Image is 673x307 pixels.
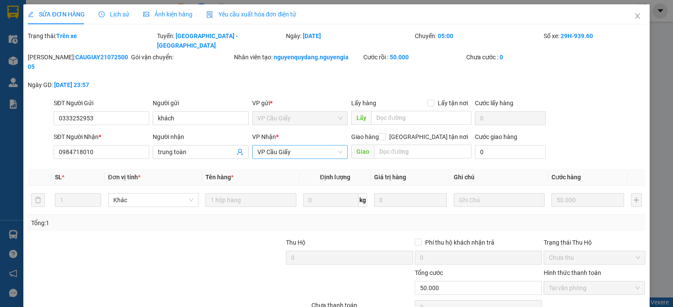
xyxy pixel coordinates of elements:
input: Ghi Chú [454,193,545,207]
span: Lấy [351,111,371,125]
input: 0 [551,193,625,207]
span: Tại văn phòng [549,281,640,294]
span: Giao [351,145,374,158]
div: Trạng thái Thu Hộ [544,238,645,247]
b: nguyenquydang.nguyengia [274,54,349,61]
span: Lấy tận nơi [434,98,471,108]
span: Định lượng [320,174,350,181]
span: Phí thu hộ khách nhận trả [422,238,498,247]
b: 05:00 [438,32,453,39]
div: Người gửi [153,98,248,108]
div: Gói vận chuyển: [131,52,233,62]
span: Giao hàng [351,133,379,140]
label: Cước lấy hàng [475,100,513,107]
b: CAUGIAY2107250005 [28,54,128,70]
span: [GEOGRAPHIC_DATA] tận nơi [386,132,471,142]
div: Số xe: [543,31,646,50]
span: VP Cầu Giấy [257,112,343,125]
div: Người nhận [153,132,248,142]
input: Dọc đường [374,145,472,158]
span: picture [143,11,149,17]
span: Chưa thu [549,251,640,264]
div: SĐT Người Gửi [54,98,149,108]
span: Tên hàng [205,174,234,181]
span: Tổng cước [415,269,443,276]
div: Cước rồi : [363,52,465,62]
span: Ảnh kiện hàng [143,11,192,18]
div: Nhân viên tạo: [234,52,361,62]
span: edit [28,11,34,17]
div: SĐT Người Nhận [54,132,149,142]
div: Ngày GD: [28,80,129,90]
span: kg [359,193,367,207]
span: Cước hàng [551,174,581,181]
label: Cước giao hàng [475,133,517,140]
span: user-add [237,149,244,155]
img: icon [206,11,213,18]
span: VP Cầu Giấy [257,145,343,158]
div: Trạng thái: [27,31,156,50]
input: VD: Bàn, Ghế [205,193,296,207]
b: [GEOGRAPHIC_DATA] - [GEOGRAPHIC_DATA] [157,32,238,49]
span: Giá trị hàng [374,174,406,181]
span: Lấy hàng [351,100,376,107]
b: 50.000 [390,54,409,61]
div: [PERSON_NAME]: [28,52,129,71]
button: plus [631,193,641,207]
button: delete [31,193,45,207]
b: [DATE] 23:57 [54,81,89,88]
span: close [634,13,641,19]
div: Ngày: [285,31,414,50]
div: Tổng: 1 [31,218,260,228]
span: VP Nhận [252,133,276,140]
span: Lịch sử [99,11,129,18]
input: Cước giao hàng [475,145,546,159]
span: SL [55,174,62,181]
input: Cước lấy hàng [475,111,546,125]
input: Dọc đường [371,111,472,125]
span: Khác [113,194,194,207]
span: SỬA ĐƠN HÀNG [28,11,84,18]
b: 0 [500,54,503,61]
div: Chuyến: [414,31,543,50]
div: Chưa cước : [466,52,568,62]
th: Ghi chú [450,169,548,186]
b: Trên xe [56,32,77,39]
div: VP gửi [252,98,348,108]
div: Tuyến: [156,31,285,50]
span: Yêu cầu xuất hóa đơn điện tử [206,11,297,18]
b: 29H-939.60 [561,32,593,39]
label: Hình thức thanh toán [544,269,601,276]
b: [DATE] [303,32,321,39]
span: clock-circle [99,11,105,17]
button: Close [625,4,650,29]
span: Đơn vị tính [108,174,141,181]
span: Thu Hộ [286,239,305,246]
input: 0 [374,193,447,207]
